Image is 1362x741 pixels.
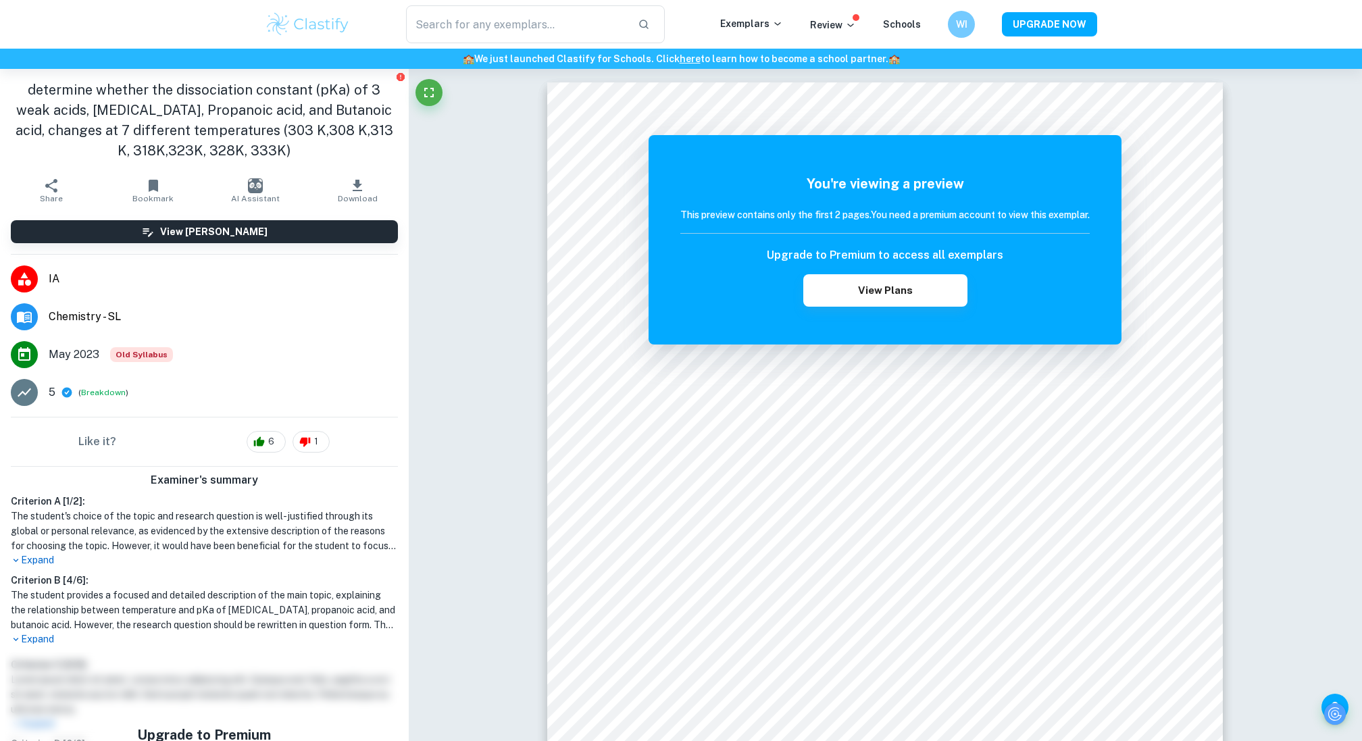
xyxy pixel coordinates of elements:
[1002,12,1097,36] button: UPGRADE NOW
[396,72,406,82] button: Report issue
[954,17,969,32] h6: WI
[78,386,128,399] span: ( )
[11,494,398,509] h6: Criterion A [ 1 / 2 ]:
[40,194,63,203] span: Share
[5,472,403,488] h6: Examiner's summary
[680,53,701,64] a: here
[49,384,55,401] p: 5
[810,18,856,32] p: Review
[11,573,398,588] h6: Criterion B [ 4 / 6 ]:
[11,80,398,161] h1: determine whether the dissociation constant (pKa) of 3 weak acids, [MEDICAL_DATA], Propanoic acid...
[338,194,378,203] span: Download
[11,632,398,646] p: Expand
[11,220,398,243] button: View [PERSON_NAME]
[720,16,783,31] p: Exemplars
[415,79,443,106] button: Fullscreen
[307,172,409,209] button: Download
[680,207,1090,222] h6: This preview contains only the first 2 pages. You need a premium account to view this exemplar.
[3,51,1359,66] h6: We just launched Clastify for Schools. Click to learn how to become a school partner.
[132,194,174,203] span: Bookmark
[307,435,326,449] span: 1
[78,434,116,450] h6: Like it?
[110,347,173,362] div: Starting from the May 2025 session, the Chemistry IA requirements have changed. It's OK to refer ...
[767,247,1003,263] h6: Upgrade to Premium to access all exemplars
[11,553,398,567] p: Expand
[883,19,921,30] a: Schools
[406,5,627,43] input: Search for any exemplars...
[49,347,99,363] span: May 2023
[11,509,398,553] h1: The student's choice of the topic and research question is well-justified through its global or p...
[261,435,282,449] span: 6
[680,174,1090,194] h5: You're viewing a preview
[463,53,474,64] span: 🏫
[204,172,306,209] button: AI Assistant
[11,588,398,632] h1: The student provides a focused and detailed description of the main topic, explaining the relatio...
[49,271,398,287] span: IA
[948,11,975,38] button: WI
[248,178,263,193] img: AI Assistant
[265,11,351,38] img: Clastify logo
[803,274,967,307] button: View Plans
[1321,694,1348,721] button: Help and Feedback
[102,172,204,209] button: Bookmark
[888,53,900,64] span: 🏫
[160,224,268,239] h6: View [PERSON_NAME]
[49,309,398,325] span: Chemistry - SL
[110,347,173,362] span: Old Syllabus
[81,386,126,399] button: Breakdown
[231,194,280,203] span: AI Assistant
